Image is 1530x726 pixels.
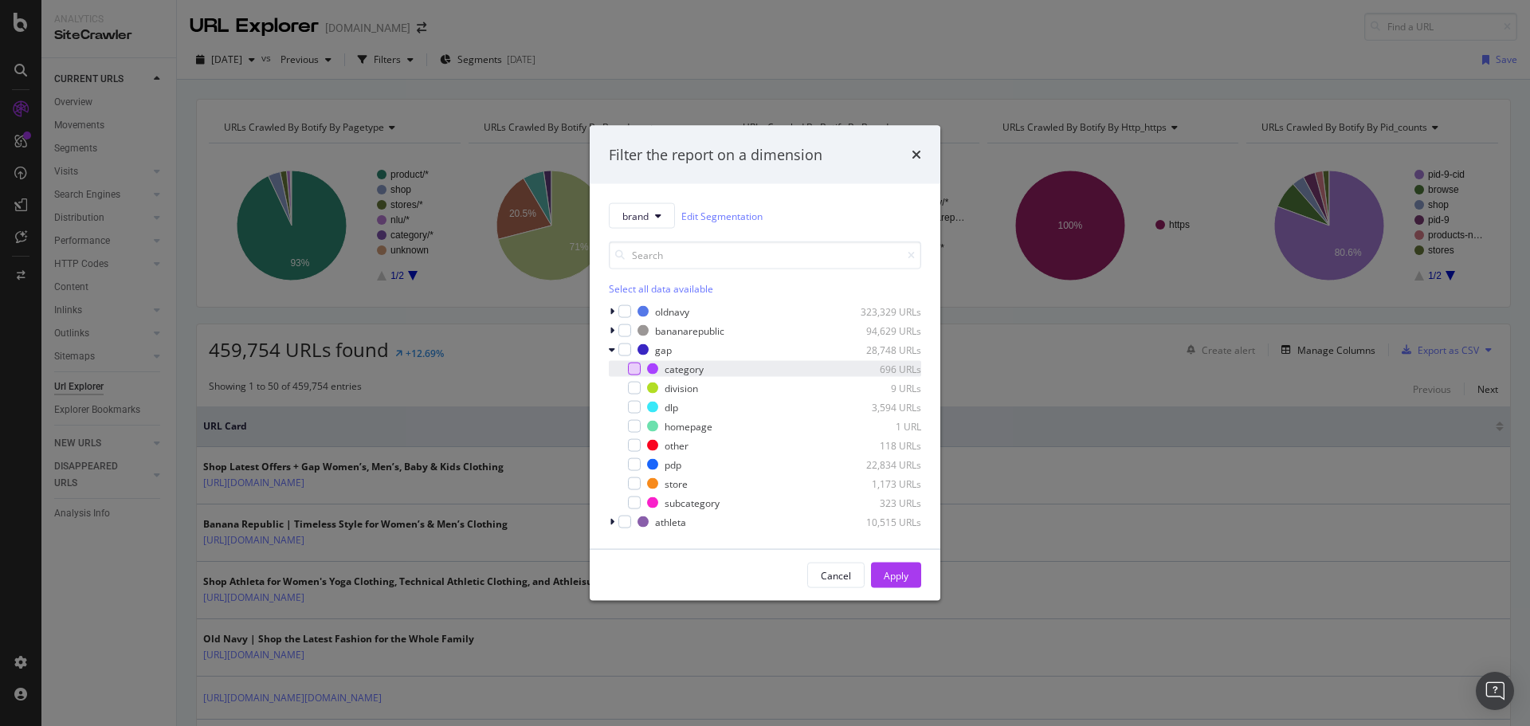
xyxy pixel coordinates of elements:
div: Cancel [821,568,851,582]
div: homepage [665,419,712,433]
div: Open Intercom Messenger [1476,672,1514,710]
span: brand [622,209,649,222]
div: 1,173 URLs [843,477,921,490]
input: Search [609,241,921,269]
div: dlp [665,400,678,414]
div: 9 URLs [843,381,921,394]
button: Apply [871,563,921,588]
div: 94,629 URLs [843,324,921,337]
div: division [665,381,698,394]
div: athleta [655,515,686,528]
div: pdp [665,457,681,471]
div: times [912,144,921,165]
div: gap [655,343,672,356]
div: Apply [884,568,908,582]
div: Select all data available [609,282,921,296]
div: Filter the report on a dimension [609,144,822,165]
div: 10,515 URLs [843,515,921,528]
div: store [665,477,688,490]
div: 3,594 URLs [843,400,921,414]
div: bananarepublic [655,324,724,337]
div: 696 URLs [843,362,921,375]
div: 323 URLs [843,496,921,509]
div: modal [590,125,940,601]
div: 118 URLs [843,438,921,452]
div: other [665,438,688,452]
a: Edit Segmentation [681,207,763,224]
button: Cancel [807,563,865,588]
button: brand [609,203,675,229]
div: category [665,362,704,375]
div: 1 URL [843,419,921,433]
div: subcategory [665,496,720,509]
div: oldnavy [655,304,689,318]
div: 22,834 URLs [843,457,921,471]
div: 28,748 URLs [843,343,921,356]
div: 323,329 URLs [843,304,921,318]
